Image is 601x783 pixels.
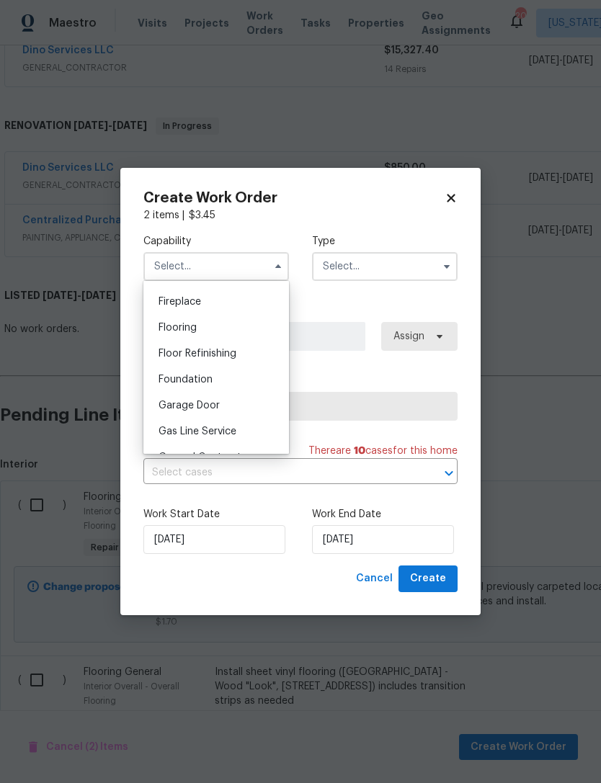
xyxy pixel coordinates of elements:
span: Assign [393,329,424,344]
input: M/D/YYYY [312,525,454,554]
label: Type [312,234,458,249]
span: There are case s for this home [308,444,458,458]
span: Gas Line Service [159,426,236,437]
label: Work End Date [312,507,458,522]
input: Select... [312,252,458,281]
span: Foundation [159,375,213,385]
div: 2 items | [143,208,458,223]
span: Floor Refinishing [159,349,236,359]
button: Create [399,565,458,592]
input: M/D/YYYY [143,525,285,554]
span: Garage Door [159,401,220,411]
button: Cancel [350,565,399,592]
span: Create [410,570,446,588]
span: Flooring [159,323,197,333]
label: Trade Partner [143,374,458,388]
span: Fireplace [159,297,201,307]
span: Select trade partner [156,399,445,413]
input: Select... [143,252,289,281]
span: General Contractor [159,452,251,462]
button: Show options [438,258,455,275]
label: Work Order Manager [143,304,458,318]
button: Hide options [270,258,287,275]
label: Capability [143,234,289,249]
input: Select cases [143,462,417,484]
button: Open [439,463,459,483]
span: 10 [354,446,365,456]
label: Work Start Date [143,507,289,522]
span: Cancel [356,570,393,588]
h2: Create Work Order [143,191,445,205]
span: $ 3.45 [189,210,215,220]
